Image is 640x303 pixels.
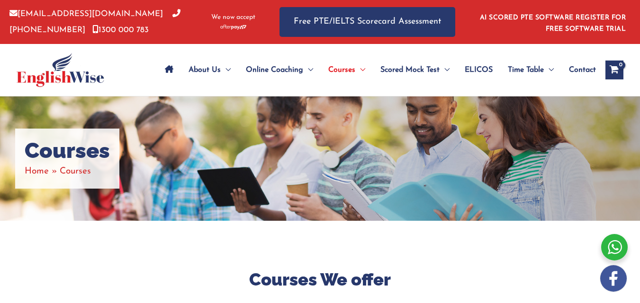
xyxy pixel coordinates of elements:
[328,53,355,87] span: Courses
[189,53,221,87] span: About Us
[605,61,623,79] a: View Shopping Cart, empty
[9,10,163,18] a: [EMAIL_ADDRESS][DOMAIN_NAME]
[181,53,238,87] a: About UsMenu Toggle
[17,53,104,87] img: cropped-ew-logo
[9,10,180,34] a: [PHONE_NUMBER]
[321,53,373,87] a: CoursesMenu Toggle
[373,53,457,87] a: Scored Mock TestMenu Toggle
[457,53,500,87] a: ELICOS
[474,7,631,37] aside: Header Widget 1
[500,53,561,87] a: Time TableMenu Toggle
[508,53,544,87] span: Time Table
[246,53,303,87] span: Online Coaching
[569,53,596,87] span: Contact
[25,164,110,179] nav: Breadcrumbs
[279,7,455,37] a: Free PTE/IELTS Scorecard Assessment
[36,268,604,291] h2: Courses We offer
[303,53,313,87] span: Menu Toggle
[561,53,596,87] a: Contact
[440,53,450,87] span: Menu Toggle
[238,53,321,87] a: Online CoachingMenu Toggle
[465,53,493,87] span: ELICOS
[92,26,149,34] a: 1300 000 783
[25,138,110,164] h1: Courses
[220,25,246,30] img: Afterpay-Logo
[544,53,554,87] span: Menu Toggle
[60,167,91,176] span: Courses
[157,53,596,87] nav: Site Navigation: Main Menu
[25,167,49,176] a: Home
[221,53,231,87] span: Menu Toggle
[355,53,365,87] span: Menu Toggle
[211,13,255,22] span: We now accept
[380,53,440,87] span: Scored Mock Test
[480,14,626,33] a: AI SCORED PTE SOFTWARE REGISTER FOR FREE SOFTWARE TRIAL
[600,265,627,292] img: white-facebook.png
